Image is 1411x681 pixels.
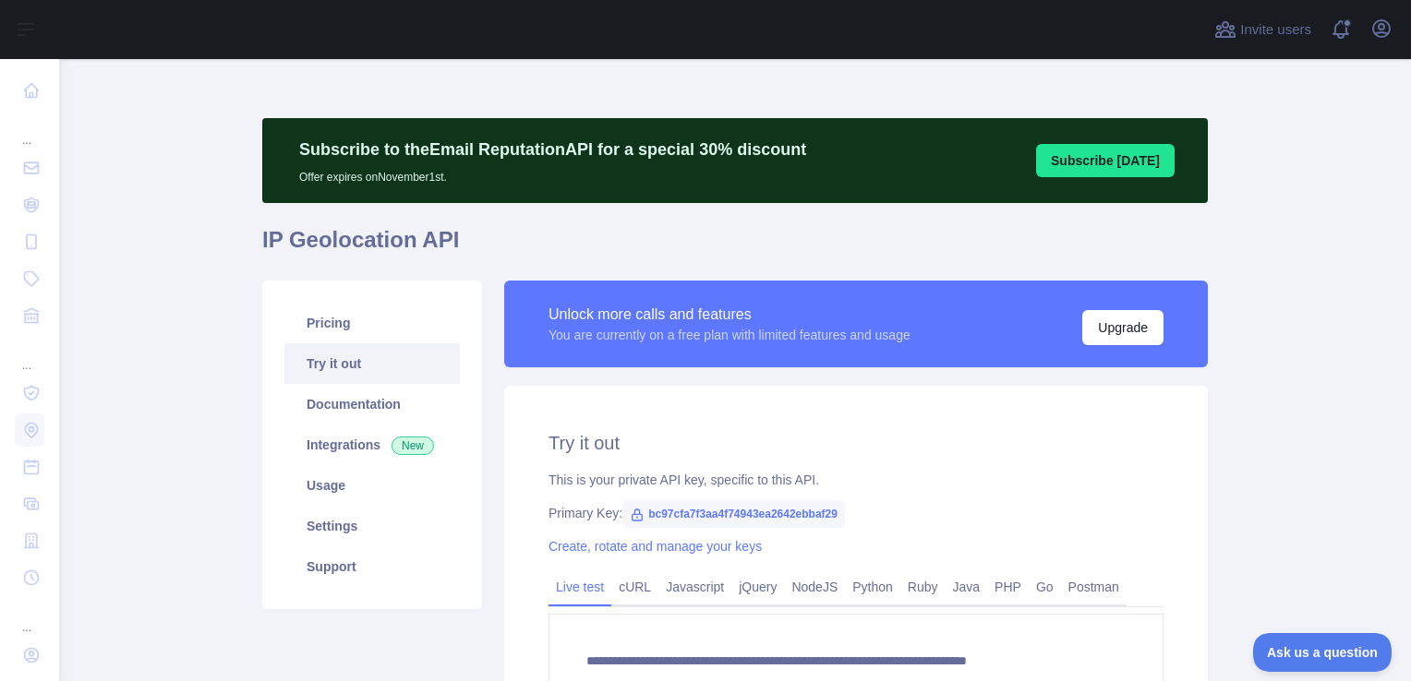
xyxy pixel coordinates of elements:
a: Java [946,572,988,602]
div: ... [15,598,44,635]
div: ... [15,336,44,373]
a: cURL [611,572,658,602]
button: Subscribe [DATE] [1036,144,1175,177]
a: Ruby [900,572,946,602]
button: Invite users [1211,15,1315,44]
button: Upgrade [1082,310,1164,345]
a: Javascript [658,572,731,602]
a: Settings [284,506,460,546]
a: Support [284,546,460,587]
a: jQuery [731,572,784,602]
p: Subscribe to the Email Reputation API for a special 30 % discount [299,137,806,162]
a: Documentation [284,384,460,424]
div: You are currently on a free plan with limited features and usage [549,326,911,344]
a: Live test [549,572,611,602]
a: Python [845,572,900,602]
div: Primary Key: [549,504,1164,522]
a: Go [1029,572,1061,602]
div: Unlock more calls and features [549,304,911,326]
iframe: Toggle Customer Support [1253,633,1393,672]
h1: IP Geolocation API [262,225,1208,269]
h2: Try it out [549,430,1164,456]
a: Integrations New [284,424,460,465]
a: Try it out [284,343,460,384]
div: This is your private API key, specific to this API. [549,471,1164,489]
div: ... [15,111,44,148]
span: New [392,436,434,455]
a: Pricing [284,303,460,343]
a: Create, rotate and manage your keys [549,539,762,554]
span: bc97cfa7f3aa4f74943ea2642ebbaf29 [622,500,845,528]
a: PHP [987,572,1029,602]
a: Usage [284,465,460,506]
p: Offer expires on November 1st. [299,162,806,185]
a: Postman [1061,572,1127,602]
a: NodeJS [784,572,845,602]
span: Invite users [1240,19,1311,41]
